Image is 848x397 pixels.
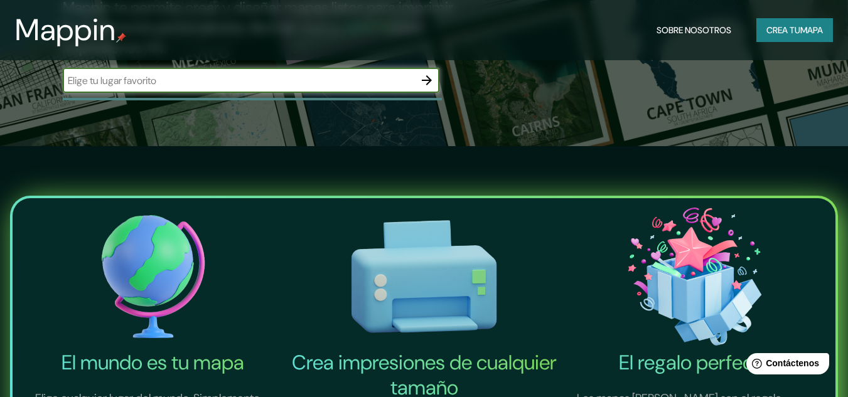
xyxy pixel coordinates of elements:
button: Crea tumapa [756,18,833,42]
img: El mundo es tu icono de mapa [20,203,286,350]
iframe: Lanzador de widgets de ayuda [736,348,834,383]
font: Mappin [15,10,116,50]
img: El icono del regalo perfecto [562,203,828,350]
input: Elige tu lugar favorito [63,73,414,88]
font: El mundo es tu mapa [62,349,244,376]
button: Sobre nosotros [652,18,736,42]
font: mapa [800,24,823,36]
font: Sobre nosotros [657,24,731,36]
font: El regalo perfecto [619,349,771,376]
img: Crea impresiones de cualquier tamaño-icono [291,203,557,350]
font: Crea tu [766,24,800,36]
img: pin de mapeo [116,33,126,43]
